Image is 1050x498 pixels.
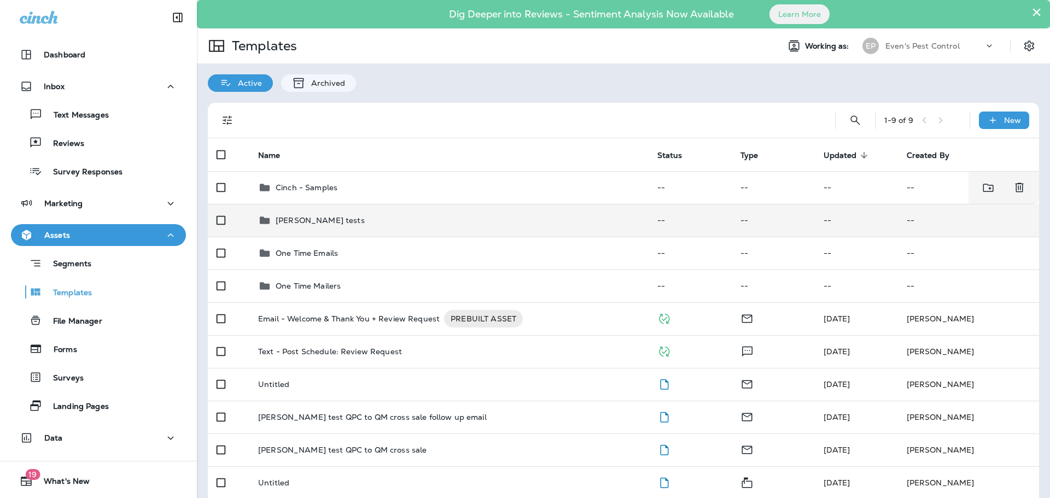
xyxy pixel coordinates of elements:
td: -- [815,237,898,269]
button: Move to folder [977,177,1000,199]
p: Untitled [258,380,289,389]
td: [PERSON_NAME] [898,335,1039,368]
span: Frank Carreno [824,445,850,455]
p: Segments [42,259,91,270]
button: Data [11,427,186,449]
p: [PERSON_NAME] tests [276,216,365,225]
button: Learn More [769,4,830,24]
p: One Time Mailers [276,282,341,290]
button: Close [1031,3,1042,21]
td: -- [898,204,1039,237]
p: Reviews [42,139,84,149]
p: Dashboard [44,50,85,59]
p: Active [232,79,262,87]
p: Dig Deeper into Reviews - Sentiment Analysis Now Available [417,13,766,16]
button: Marketing [11,192,186,214]
span: Created By [907,150,964,160]
span: Frank Carreno [824,379,850,389]
p: Inbox [44,82,65,91]
button: Collapse Sidebar [162,7,193,28]
p: Marketing [44,199,83,208]
button: Reviews [11,131,186,154]
span: Email [740,411,754,421]
button: Survey Responses [11,160,186,183]
td: -- [649,237,732,269]
button: Surveys [11,366,186,389]
span: Published [657,313,671,323]
td: [PERSON_NAME] [898,433,1039,466]
button: Forms [11,337,186,360]
button: Dashboard [11,44,186,66]
td: -- [815,171,898,204]
span: Updated [824,150,871,160]
td: -- [732,171,815,204]
span: Created By [907,151,949,160]
span: Megan Yurk [824,478,850,488]
p: Archived [306,79,345,87]
p: [PERSON_NAME] test QPC to QM cross sale [258,446,427,454]
td: -- [649,269,732,302]
p: File Manager [42,317,102,327]
span: Text [740,345,754,355]
p: Even's Pest Control [885,42,960,50]
td: [PERSON_NAME] [898,401,1039,433]
button: Search Templates [844,109,866,131]
span: Type [740,151,759,160]
button: Text Messages [11,103,186,126]
button: Segments [11,251,186,275]
button: Assets [11,224,186,246]
td: -- [898,171,997,204]
td: -- [898,237,1039,269]
p: Forms [43,345,77,355]
p: Data [44,433,63,442]
div: EP [862,38,879,54]
div: PREBUILT ASSET [444,310,523,327]
button: Settings [1019,36,1039,56]
p: New [1004,116,1021,125]
p: [PERSON_NAME] test QPC to QM cross sale follow up email [258,413,487,421]
p: Surveys [42,373,84,384]
button: Inbox [11,75,186,97]
td: -- [898,269,1039,302]
span: Frank Carreno [824,347,850,356]
span: Type [740,150,773,160]
p: Templates [42,288,92,298]
span: Status [657,151,682,160]
span: Email [740,313,754,323]
p: Cinch - Samples [276,183,337,192]
span: PREBUILT ASSET [444,313,523,324]
td: -- [649,171,732,204]
span: Email [740,444,754,454]
button: Templates [11,280,186,303]
p: Text - Post Schedule: Review Request [258,347,402,356]
td: [PERSON_NAME] [898,302,1039,335]
p: Survey Responses [42,167,122,178]
span: Name [258,150,295,160]
span: What's New [33,477,90,490]
p: Landing Pages [42,402,109,412]
td: -- [815,269,898,302]
td: [PERSON_NAME] [898,368,1039,401]
span: 19 [25,469,40,480]
button: Filters [217,109,238,131]
p: Email - Welcome & Thank You + Review Request [258,310,440,327]
span: Published [657,345,671,355]
span: Draft [657,411,671,421]
span: Frank Carreno [824,412,850,422]
span: Draft [657,378,671,388]
span: Working as: [805,42,851,51]
p: One Time Emails [276,249,338,257]
button: Delete [1008,177,1030,199]
td: -- [732,204,815,237]
p: Untitled [258,478,289,487]
td: -- [815,204,898,237]
span: Status [657,150,697,160]
button: File Manager [11,309,186,332]
span: Name [258,151,281,160]
span: Draft [657,477,671,487]
span: Megan Yurk [824,314,850,324]
div: 1 - 9 of 9 [884,116,913,125]
td: -- [732,237,815,269]
button: 19What's New [11,470,186,492]
p: Assets [44,231,70,239]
